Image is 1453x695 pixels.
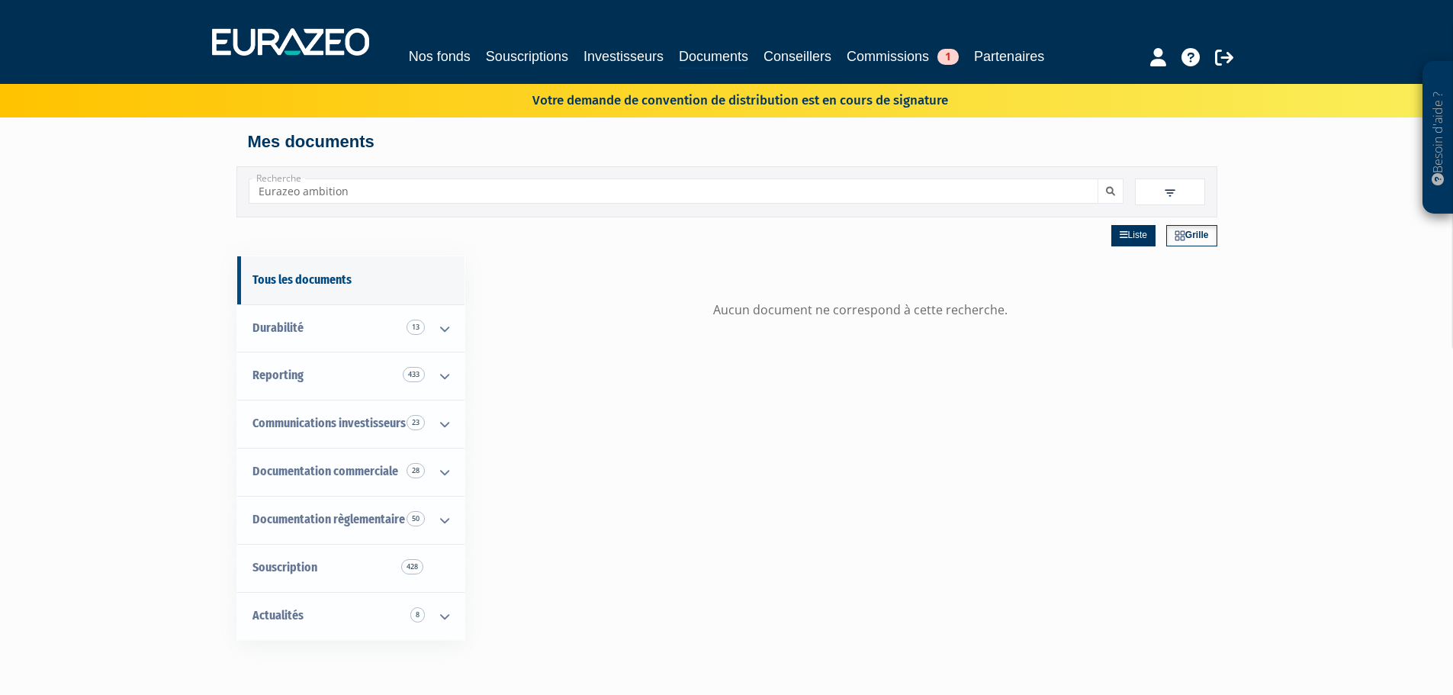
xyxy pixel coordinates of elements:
[1175,230,1185,241] img: grid.svg
[252,320,304,335] span: Durabilité
[252,416,406,430] span: Communications investisseurs
[1429,69,1447,207] p: Besoin d'aide ?
[237,352,465,400] a: Reporting 433
[410,607,425,623] span: 8
[237,304,465,352] a: Durabilité 13
[252,368,304,382] span: Reporting
[486,46,568,67] a: Souscriptions
[1111,225,1156,246] a: Liste
[679,46,748,69] a: Documents
[401,559,423,574] span: 428
[237,496,465,544] a: Documentation règlementaire 50
[488,88,948,110] p: Votre demande de convention de distribution est en cours de signature
[937,49,959,65] span: 1
[847,46,959,67] a: Commissions1
[1166,225,1217,246] a: Grille
[252,608,304,623] span: Actualités
[237,448,465,496] a: Documentation commerciale 28
[1163,186,1177,200] img: filter.svg
[248,133,1206,151] h4: Mes documents
[407,463,425,478] span: 28
[974,46,1044,67] a: Partenaires
[252,560,317,574] span: Souscription
[237,400,465,448] a: Communications investisseurs 23
[407,415,425,430] span: 23
[237,256,465,304] a: Tous les documents
[407,320,425,335] span: 13
[237,544,465,592] a: Souscription428
[403,367,425,382] span: 433
[407,511,425,526] span: 50
[763,46,831,67] a: Conseillers
[503,301,1217,319] div: Aucun document ne correspond à cette recherche.
[237,592,465,640] a: Actualités 8
[212,28,369,56] img: 1732889491-logotype_eurazeo_blanc_rvb.png
[252,464,398,478] span: Documentation commerciale
[409,46,471,67] a: Nos fonds
[252,512,405,526] span: Documentation règlementaire
[249,179,1098,204] input: Recherche
[583,46,664,67] a: Investisseurs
